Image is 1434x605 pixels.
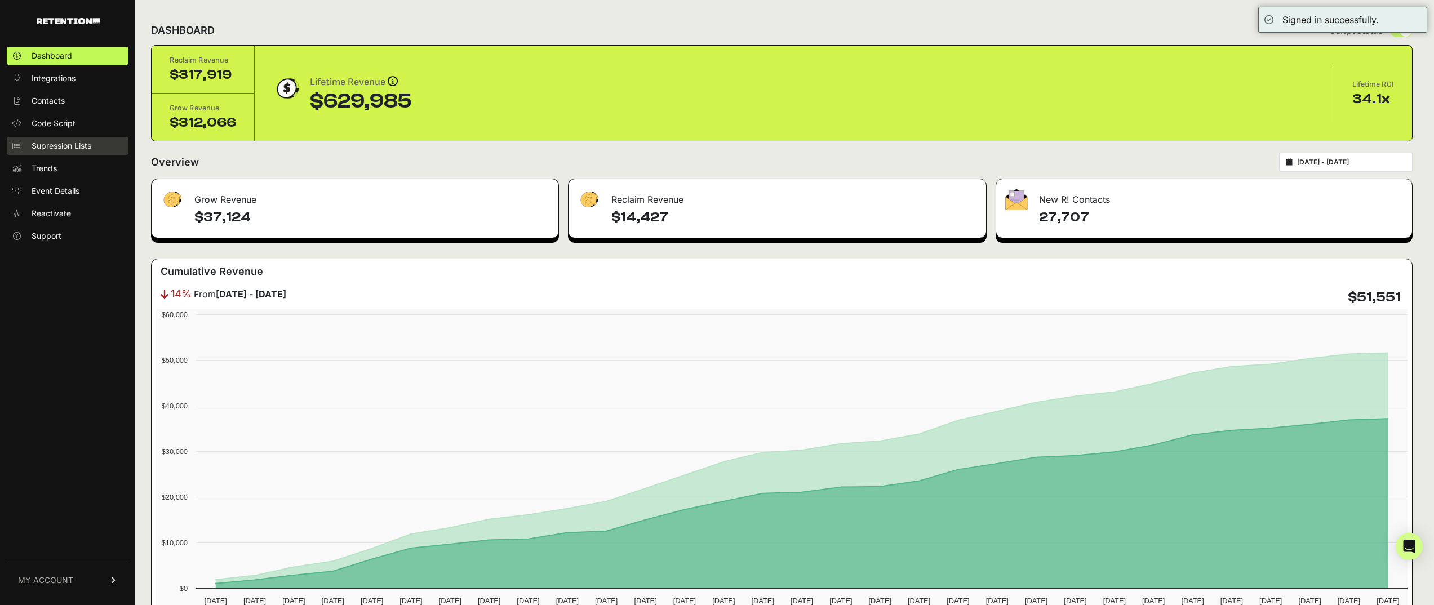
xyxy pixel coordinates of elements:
[1352,90,1394,108] div: 34.1x
[1348,288,1401,306] h4: $51,551
[1220,597,1243,605] text: [DATE]
[1025,597,1047,605] text: [DATE]
[162,493,188,501] text: $20,000
[205,597,227,605] text: [DATE]
[152,179,558,213] div: Grow Revenue
[32,185,79,197] span: Event Details
[7,114,128,132] a: Code Script
[7,137,128,155] a: Supression Lists
[712,597,735,605] text: [DATE]
[947,597,969,605] text: [DATE]
[310,90,412,113] div: $629,985
[310,74,412,90] div: Lifetime Revenue
[161,189,183,211] img: fa-dollar-13500eef13a19c4ab2b9ed9ad552e47b0d9fc28b02b83b90ba0e00f96d6372e9.png
[7,182,128,200] a: Event Details
[791,597,813,605] text: [DATE]
[1338,597,1360,605] text: [DATE]
[996,179,1412,213] div: New R! Contacts
[170,114,236,132] div: $312,066
[32,50,72,61] span: Dashboard
[32,163,57,174] span: Trends
[595,597,618,605] text: [DATE]
[32,208,71,219] span: Reactivate
[194,287,286,301] span: From
[751,597,774,605] text: [DATE]
[1039,208,1403,226] h4: 27,707
[1396,533,1423,560] div: Open Intercom Messenger
[162,402,188,410] text: $40,000
[194,208,549,226] h4: $37,124
[32,73,76,84] span: Integrations
[273,74,301,103] img: dollar-coin-05c43ed7efb7bc0c12610022525b4bbbb207c7efeef5aecc26f025e68dcafac9.png
[171,286,192,302] span: 14%
[361,597,383,605] text: [DATE]
[1352,79,1394,90] div: Lifetime ROI
[7,227,128,245] a: Support
[1005,189,1028,210] img: fa-envelope-19ae18322b30453b285274b1b8af3d052b27d846a4fbe8435d1a52b978f639a2.png
[7,204,128,223] a: Reactivate
[180,584,188,593] text: $0
[170,66,236,84] div: $317,919
[829,597,852,605] text: [DATE]
[162,539,188,547] text: $10,000
[908,597,930,605] text: [DATE]
[170,55,236,66] div: Reclaim Revenue
[673,597,696,605] text: [DATE]
[282,597,305,605] text: [DATE]
[986,597,1009,605] text: [DATE]
[216,288,286,300] strong: [DATE] - [DATE]
[399,597,422,605] text: [DATE]
[7,92,128,110] a: Contacts
[439,597,461,605] text: [DATE]
[1282,13,1379,26] div: Signed in successfully.
[1064,597,1086,605] text: [DATE]
[7,159,128,177] a: Trends
[151,23,215,38] h2: DASHBOARD
[32,140,91,152] span: Supression Lists
[322,597,344,605] text: [DATE]
[32,95,65,106] span: Contacts
[170,103,236,114] div: Grow Revenue
[32,230,61,242] span: Support
[578,189,600,211] img: fa-dollar-13500eef13a19c4ab2b9ed9ad552e47b0d9fc28b02b83b90ba0e00f96d6372e9.png
[37,18,100,24] img: Retention.com
[18,575,73,586] span: MY ACCOUNT
[151,154,199,170] h2: Overview
[869,597,891,605] text: [DATE]
[32,118,76,129] span: Code Script
[162,356,188,364] text: $50,000
[7,563,128,597] a: MY ACCOUNT
[634,597,656,605] text: [DATE]
[1103,597,1126,605] text: [DATE]
[1298,597,1321,605] text: [DATE]
[7,69,128,87] a: Integrations
[162,310,188,319] text: $60,000
[1142,597,1165,605] text: [DATE]
[556,597,579,605] text: [DATE]
[7,47,128,65] a: Dashboard
[243,597,266,605] text: [DATE]
[162,447,188,456] text: $30,000
[1377,597,1399,605] text: [DATE]
[478,597,500,605] text: [DATE]
[1181,597,1204,605] text: [DATE]
[161,264,263,279] h3: Cumulative Revenue
[1259,597,1282,605] text: [DATE]
[611,208,976,226] h4: $14,427
[517,597,539,605] text: [DATE]
[569,179,985,213] div: Reclaim Revenue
